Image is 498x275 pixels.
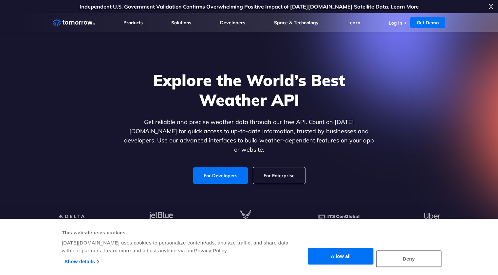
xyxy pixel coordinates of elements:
button: Deny [376,250,442,267]
h1: Explore the World’s Best Weather API [123,70,376,110]
a: For Developers [193,167,248,184]
a: Log In [389,20,402,26]
p: Get reliable and precise weather data through our free API. Count on [DATE][DOMAIN_NAME] for quic... [123,117,376,154]
a: Home link [53,18,95,28]
div: This website uses cookies [62,229,289,237]
a: Space & Technology [274,20,319,26]
a: Products [123,20,143,26]
button: Allow all [308,248,374,265]
a: Learn [347,20,360,26]
a: For Enterprise [253,167,305,184]
a: Developers [220,20,245,26]
a: Independent U.S. Government Validation Confirms Overwhelming Positive Impact of [DATE][DOMAIN_NAM... [80,3,419,10]
a: Solutions [171,20,191,26]
a: Show details [65,257,99,266]
a: Privacy Policy [194,248,227,253]
a: Get Demo [410,17,445,28]
div: [DATE][DOMAIN_NAME] uses cookies to personalize content/ads, analyze traffic, and share data with... [62,239,289,255]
